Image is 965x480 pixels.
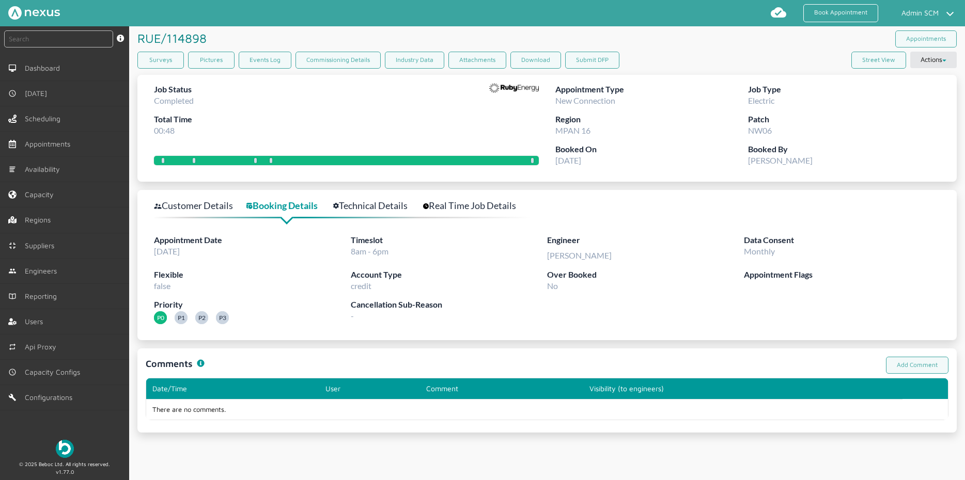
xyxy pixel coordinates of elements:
[175,311,188,324] span: P1
[8,115,17,123] img: scheduling-left-menu.svg
[555,143,748,156] label: Booked On
[555,125,590,135] span: MPAN 16
[547,281,558,291] span: No
[137,26,210,50] h1: RUE/114898 ️️️
[56,440,74,458] img: Beboc Logo
[8,6,60,20] img: Nexus
[351,298,548,311] label: Cancellation Sub-Reason
[154,281,170,291] span: false
[25,89,51,98] span: [DATE]
[154,83,194,96] label: Job Status
[195,311,208,324] span: P2
[555,113,748,126] label: Region
[748,95,774,105] span: Electric
[25,140,74,148] span: Appointments
[137,52,184,69] a: Surveys
[154,125,175,135] span: 00:48
[319,378,420,399] th: User
[744,246,775,256] span: Monthly
[8,165,17,173] img: md-list.svg
[583,378,902,399] th: Visibility (to engineers)
[154,234,351,247] label: Appointment Date
[239,52,291,69] a: Events Log
[351,281,371,291] span: credit
[8,64,17,72] img: md-desktop.svg
[154,268,351,281] label: Flexible
[146,357,193,371] h1: Comments
[744,268,941,281] label: Appointment Flags
[25,393,76,402] span: Configurations
[748,83,941,96] label: Job Type
[8,140,17,148] img: appointments-left-menu.svg
[8,216,17,224] img: regions.left-menu.svg
[748,155,813,165] span: [PERSON_NAME]
[910,52,957,68] button: Actions
[8,190,17,199] img: capacity-left-menu.svg
[154,246,180,256] span: [DATE]
[25,368,84,376] span: Capacity Configs
[510,52,561,69] button: Download
[8,368,17,376] img: md-time.svg
[188,52,235,69] a: Pictures
[448,52,506,69] a: Attachments
[748,113,941,126] label: Patch
[420,378,583,399] th: Comment
[25,190,58,199] span: Capacity
[748,143,941,156] label: Booked By
[385,52,444,69] a: Industry Data
[555,95,615,105] span: New Connection
[8,393,17,402] img: md-build.svg
[25,242,58,250] span: Suppliers
[295,52,381,69] a: Commissioning Details
[154,311,167,324] span: P0
[25,317,47,326] span: Users
[555,83,748,96] label: Appointment Type
[333,198,419,213] a: Technical Details
[547,234,744,247] label: Engineer
[146,378,319,399] th: Date/Time
[351,234,548,247] label: Timeslot
[744,234,941,247] label: Data Consent
[351,311,548,321] span: -
[146,399,902,420] td: There are no comments.
[770,4,787,21] img: md-cloud-done.svg
[246,198,329,213] a: Booking Details
[8,242,17,250] img: md-contract.svg
[547,268,744,281] label: Over Booked
[423,198,527,213] a: Real Time Job Details
[8,89,17,98] img: md-time.svg
[547,251,665,260] div: [PERSON_NAME]
[216,311,229,324] span: P3
[154,298,351,311] label: Priority
[555,155,581,165] span: [DATE]
[25,165,64,173] span: Availability
[8,267,17,275] img: md-people.svg
[851,52,906,69] button: Street View
[489,83,539,93] img: Supplier Logo
[154,113,194,126] label: Total Time
[8,292,17,300] img: md-book.svg
[886,357,948,374] a: Add Comment
[25,292,61,300] span: Reporting
[8,317,17,326] img: user-left-menu.svg
[25,216,55,224] span: Regions
[351,268,548,281] label: Account Type
[4,30,113,47] input: Search by: Ref, PostCode, MPAN, MPRN, Account, Customer
[565,52,619,69] button: Submit DFP
[25,64,64,72] span: Dashboard
[25,267,61,275] span: Engineers
[25,343,60,351] span: Api Proxy
[154,198,244,213] a: Customer Details
[748,125,772,135] span: NW06
[8,343,17,351] img: md-repeat.svg
[351,246,388,256] span: 8am - 6pm
[25,115,65,123] span: Scheduling
[803,4,878,22] a: Book Appointment
[895,30,957,47] a: Appointments
[154,95,194,105] span: Completed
